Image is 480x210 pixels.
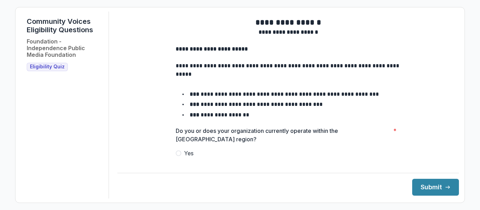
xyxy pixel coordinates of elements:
h2: Foundation - Independence Public Media Foundation [27,38,103,59]
p: Do you or does your organization currently operate within the [GEOGRAPHIC_DATA] region? [176,127,390,143]
span: Yes [184,149,194,157]
h1: Community Voices Eligibility Questions [27,17,103,34]
span: Eligibility Quiz [30,64,65,70]
button: Submit [412,179,459,196]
